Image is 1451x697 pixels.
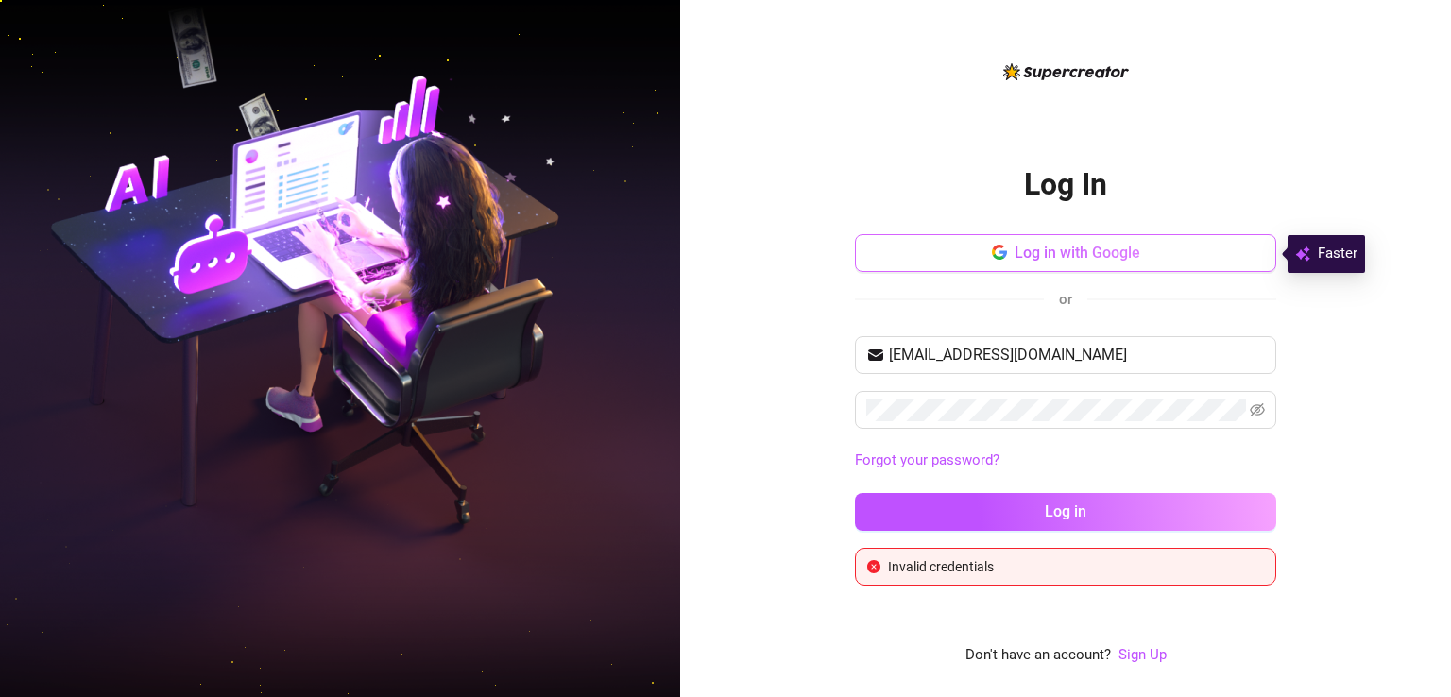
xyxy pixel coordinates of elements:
[855,451,999,468] a: Forgot your password?
[867,560,880,573] span: close-circle
[1118,644,1167,667] a: Sign Up
[1295,243,1310,265] img: svg%3e
[1015,244,1140,262] span: Log in with Google
[855,493,1276,531] button: Log in
[888,556,1264,577] div: Invalid credentials
[889,344,1265,366] input: Your email
[1045,502,1086,520] span: Log in
[855,234,1276,272] button: Log in with Google
[1024,165,1107,204] h2: Log In
[1250,402,1265,417] span: eye-invisible
[965,644,1111,667] span: Don't have an account?
[1318,243,1357,265] span: Faster
[855,450,1276,472] a: Forgot your password?
[1118,646,1167,663] a: Sign Up
[1003,63,1129,80] img: logo-BBDzfeDw.svg
[1059,291,1072,308] span: or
